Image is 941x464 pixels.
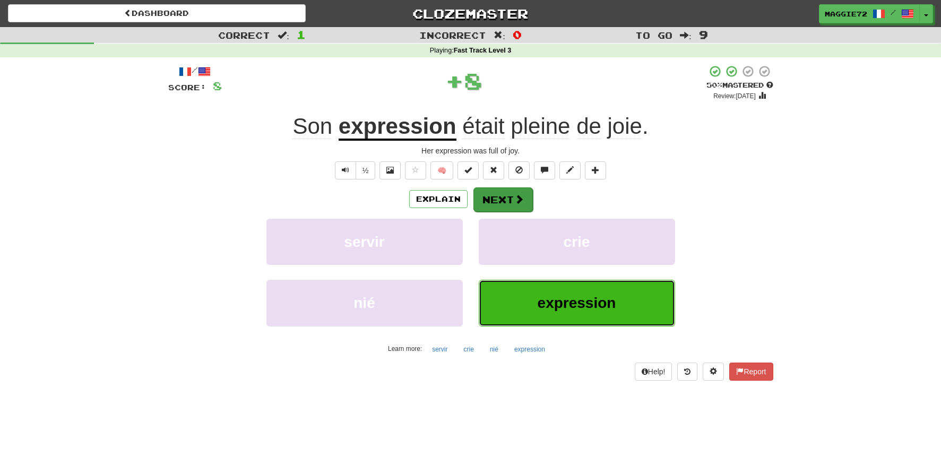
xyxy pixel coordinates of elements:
[513,28,522,41] span: 0
[218,30,270,40] span: Correct
[511,114,570,139] span: pleine
[322,4,619,23] a: Clozemaster
[333,161,376,179] div: Text-to-speech controls
[508,341,551,357] button: expression
[292,114,332,139] span: Son
[713,92,756,100] small: Review: [DATE]
[339,114,456,141] u: expression
[456,114,649,139] span: .
[409,190,468,208] button: Explain
[445,65,464,97] span: +
[335,161,356,179] button: Play sentence audio (ctl+space)
[483,161,504,179] button: Reset to 0% Mastered (alt+r)
[462,114,504,139] span: était
[405,161,426,179] button: Favorite sentence (alt+f)
[464,67,482,94] span: 8
[266,280,463,326] button: nié
[585,161,606,179] button: Add to collection (alt+a)
[168,145,773,156] div: Her expression was full of joy.
[677,363,697,381] button: Round history (alt+y)
[454,47,512,54] strong: Fast Track Level 3
[484,341,504,357] button: nié
[680,31,692,40] span: :
[635,30,672,40] span: To go
[508,161,530,179] button: Ignore sentence (alt+i)
[278,31,289,40] span: :
[608,114,642,139] span: joie
[168,65,222,78] div: /
[706,81,722,89] span: 50 %
[699,28,708,41] span: 9
[297,28,306,41] span: 1
[538,295,616,311] span: expression
[473,187,533,212] button: Next
[419,30,486,40] span: Incorrect
[559,161,581,179] button: Edit sentence (alt+d)
[353,295,375,311] span: nié
[479,219,675,265] button: crie
[266,219,463,265] button: servir
[457,161,479,179] button: Set this sentence to 100% Mastered (alt+m)
[635,363,672,381] button: Help!
[388,345,422,353] small: Learn more:
[825,9,867,19] span: Maggie72
[458,341,480,357] button: crie
[213,79,222,92] span: 8
[426,341,453,357] button: servir
[430,161,453,179] button: 🧠
[706,81,773,90] div: Mastered
[344,234,384,250] span: servir
[479,280,675,326] button: expression
[891,8,896,16] span: /
[819,4,920,23] a: Maggie72 /
[379,161,401,179] button: Show image (alt+x)
[534,161,555,179] button: Discuss sentence (alt+u)
[576,114,601,139] span: de
[356,161,376,179] button: ½
[564,234,590,250] span: crie
[168,83,206,92] span: Score:
[494,31,505,40] span: :
[729,363,773,381] button: Report
[8,4,306,22] a: Dashboard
